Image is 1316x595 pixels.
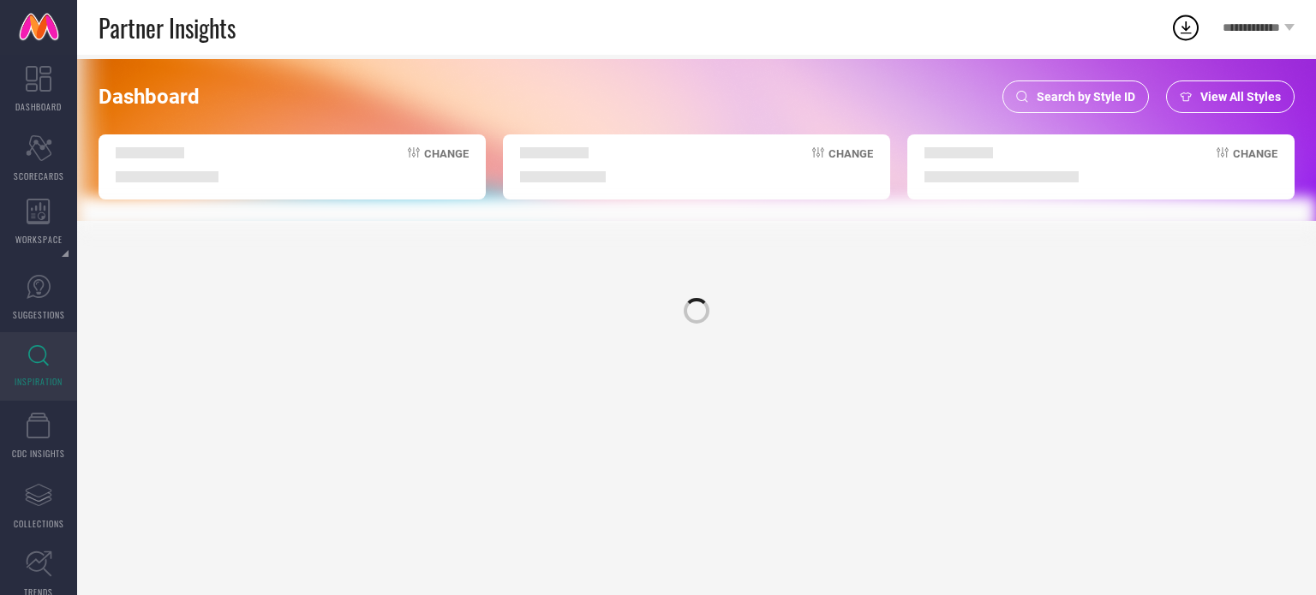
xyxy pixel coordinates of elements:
[14,517,64,530] span: COLLECTIONS
[15,233,63,246] span: WORKSPACE
[1037,90,1135,104] span: Search by Style ID
[1170,12,1201,43] div: Open download list
[424,147,469,182] span: Change
[14,170,64,182] span: SCORECARDS
[15,375,63,388] span: INSPIRATION
[99,10,236,45] span: Partner Insights
[13,308,65,321] span: SUGGESTIONS
[1233,147,1277,182] span: Change
[12,447,65,460] span: CDC INSIGHTS
[1200,90,1281,104] span: View All Styles
[15,100,62,113] span: DASHBOARD
[99,85,200,109] span: Dashboard
[828,147,873,182] span: Change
